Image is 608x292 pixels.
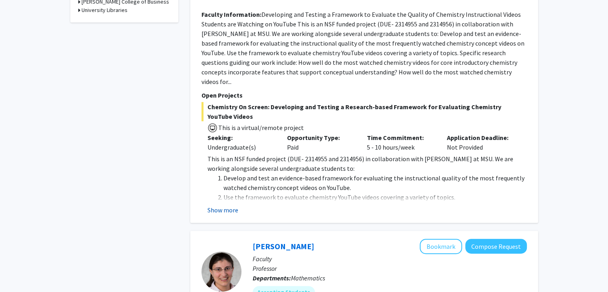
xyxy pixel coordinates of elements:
li: Develop and test an evidence-based framework for evaluating the instructional quality of the most... [223,173,527,192]
span: Chemistry On Screen: Developing and Testing a Research-based Framework for Evaluating Chemistry Y... [201,102,527,121]
div: Undergraduate(s) [207,142,275,152]
b: Departments: [253,274,291,282]
p: Opportunity Type: [287,133,355,142]
p: This is an NSF funded project (DUE- 2314955 and 2314956) in collaboration with [PERSON_NAME] at M... [207,154,527,173]
p: Open Projects [201,90,527,100]
b: Faculty Information: [201,10,261,18]
button: Add Feryal Alayont to Bookmarks [420,239,462,254]
a: [PERSON_NAME] [253,241,314,251]
div: Paid [281,133,361,152]
fg-read-more: Developing and Testing a Framework to Evaluate the Quality of Chemistry Instructional Videos Stud... [201,10,524,86]
p: Application Deadline: [447,133,515,142]
div: 5 - 10 hours/week [361,133,441,152]
p: Professor [253,264,527,273]
p: Time Commitment: [367,133,435,142]
div: Not Provided [441,133,521,152]
iframe: Chat [6,256,34,286]
li: Use the framework to evaluate chemistry YouTube videos covering a variety of topics. [223,192,527,202]
p: Faculty [253,254,527,264]
span: Mathematics [291,274,325,282]
button: Compose Request to Feryal Alayont [465,239,527,254]
h3: University Libraries [82,6,128,14]
button: Show more [207,205,238,215]
p: Seeking: [207,133,275,142]
span: This is a virtual/remote project [217,124,304,132]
